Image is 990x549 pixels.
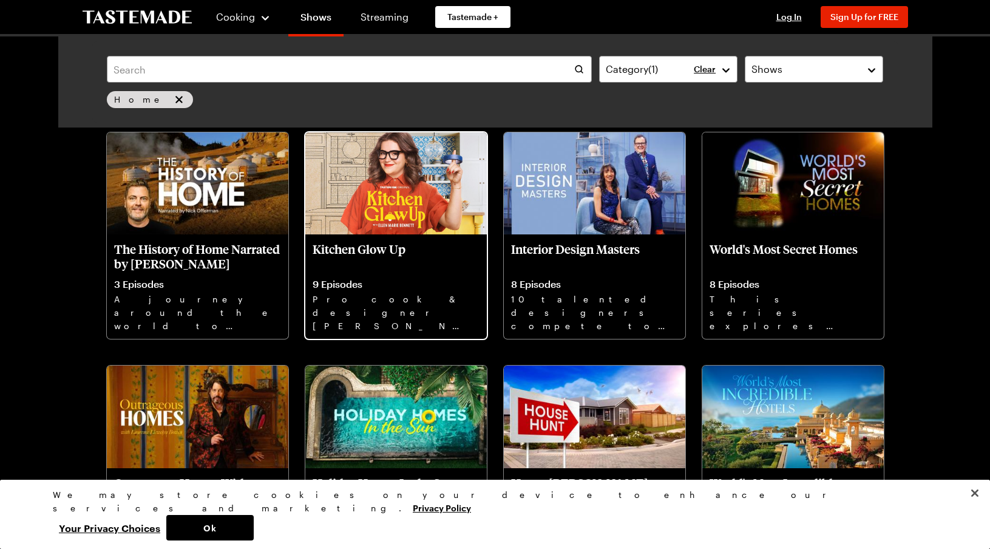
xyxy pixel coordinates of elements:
[216,2,271,32] button: Cooking
[53,488,927,515] div: We may store cookies on your device to enhance our services and marketing.
[313,278,480,290] p: 9 Episodes
[107,56,592,83] input: Search
[710,278,876,290] p: 8 Episodes
[694,64,716,75] p: Clear
[830,12,898,22] span: Sign Up for FREE
[751,62,782,77] span: Shows
[166,515,254,540] button: Ok
[821,6,908,28] button: Sign Up for FREE
[305,132,487,339] a: Kitchen Glow UpKitchen Glow Up9 EpisodesPro cook & designer [PERSON_NAME] works with homeowners t...
[288,2,344,36] a: Shows
[694,64,716,75] button: Clear Category filter
[114,94,170,105] span: Home
[702,366,884,468] img: World's Most Incredible Hotels
[114,293,281,332] p: A journey around the world to explore the fascinating past, present & future of what makes our ho...
[710,242,876,271] p: World's Most Secret Homes
[107,132,288,339] a: The History of Home Narrated by Nick OffermanThe History of Home Narrated by [PERSON_NAME]3 Episo...
[606,62,713,77] div: Category ( 1 )
[413,502,471,513] a: More information about your privacy, opens in a new tab
[53,488,927,540] div: Privacy
[313,293,480,332] p: Pro cook & designer [PERSON_NAME] works with homeowners to reimagine their kitchens through a che...
[504,366,685,468] img: House Hunt
[114,278,281,290] p: 3 Episodes
[599,56,737,83] button: Category(1)
[710,476,876,505] p: World's Most Incredible Hotels
[447,11,498,23] span: Tastemade +
[114,476,281,505] p: Outrageous Homes With [PERSON_NAME]
[305,366,487,468] img: Holiday Homes In the Sun
[107,366,288,468] img: Outrageous Homes With Laurence Llewelyn Bowen
[305,132,487,234] img: Kitchen Glow Up
[511,293,678,332] p: 10 talented designers compete to win the top prize, a design contract with a top UK hotel. [PERSO...
[511,242,678,271] p: Interior Design Masters
[776,12,802,22] span: Log In
[504,132,685,234] img: Interior Design Masters
[702,132,884,339] a: World's Most Secret HomesWorld's Most Secret Homes8 EpisodesThis series explores the world’s most...
[765,11,813,23] button: Log In
[511,278,678,290] p: 8 Episodes
[745,56,883,83] button: Shows
[511,476,678,505] p: House [PERSON_NAME]
[83,10,192,24] a: To Tastemade Home Page
[961,480,988,506] button: Close
[435,6,510,28] a: Tastemade +
[504,132,685,339] a: Interior Design MastersInterior Design Masters8 Episodes10 talented designers compete to win the ...
[107,132,288,234] img: The History of Home Narrated by Nick Offerman
[313,476,480,505] p: Holiday Homes In the Sun
[114,242,281,271] p: The History of Home Narrated by [PERSON_NAME]
[216,11,255,22] span: Cooking
[53,515,166,540] button: Your Privacy Choices
[313,242,480,271] p: Kitchen Glow Up
[710,293,876,332] p: This series explores the world’s most secret homes - from remote jungle mansions to invisible ret...
[702,132,884,234] img: World's Most Secret Homes
[172,93,186,106] button: remove Home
